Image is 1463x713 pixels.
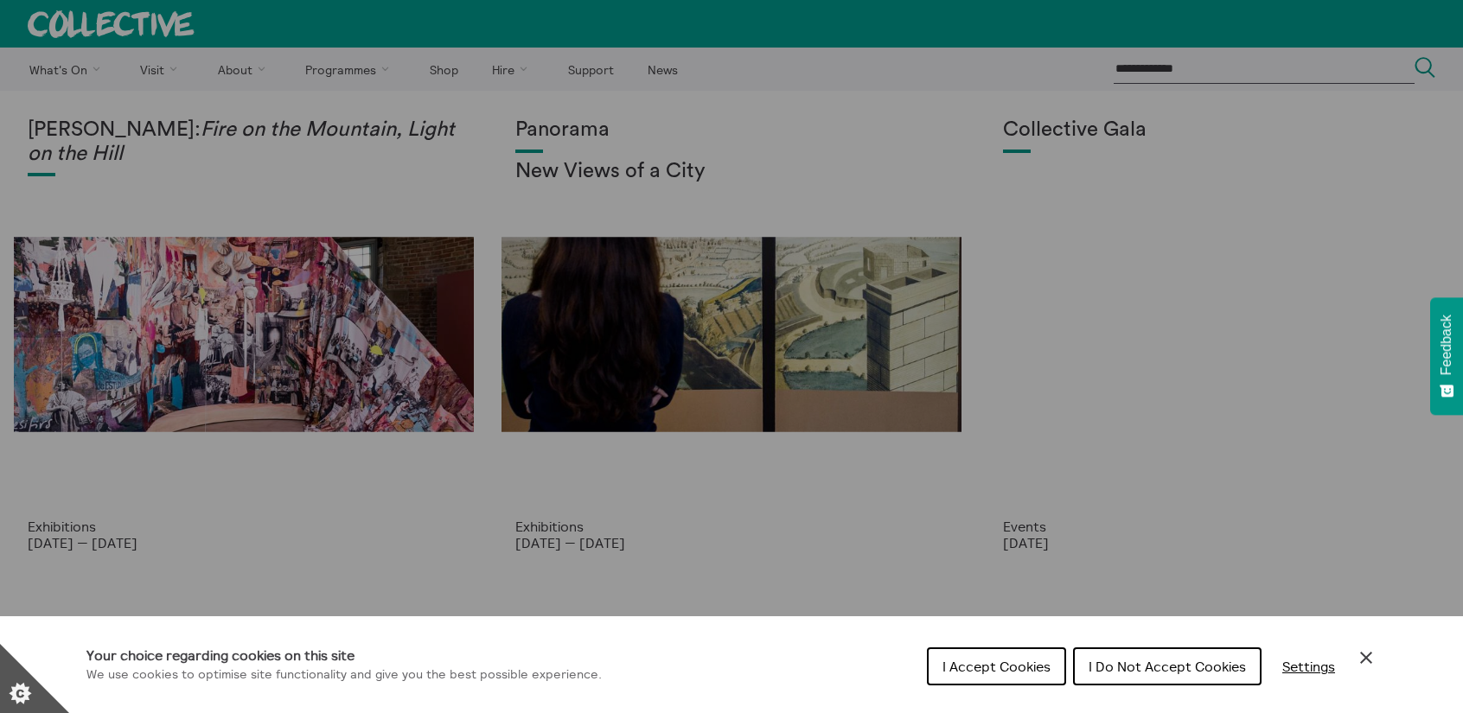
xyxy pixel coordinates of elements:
[1356,647,1377,668] button: Close Cookie Control
[1430,297,1463,415] button: Feedback - Show survey
[1089,658,1246,675] span: I Do Not Accept Cookies
[942,658,1051,675] span: I Accept Cookies
[86,665,602,684] p: We use cookies to optimise site functionality and give you the best possible experience.
[1073,647,1262,685] button: I Do Not Accept Cookies
[86,645,602,665] h1: Your choice regarding cookies on this site
[1439,315,1454,375] span: Feedback
[1282,658,1335,675] span: Settings
[1268,649,1349,684] button: Settings
[927,647,1066,685] button: I Accept Cookies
